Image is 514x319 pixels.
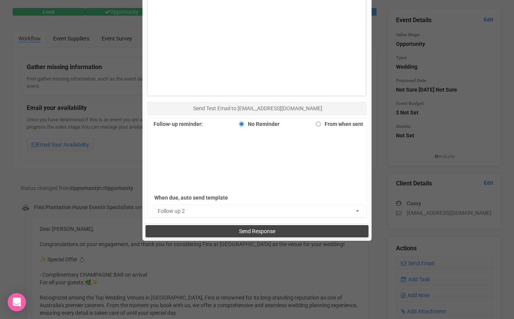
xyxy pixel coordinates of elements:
[154,192,261,203] label: When due, auto send template
[8,293,26,311] div: Open Intercom Messenger
[193,105,322,111] span: Send Test Email to [EMAIL_ADDRESS][DOMAIN_NAME]
[154,119,203,129] label: Follow-up reminder:
[235,119,280,129] label: No Reminder
[158,207,354,215] span: Follow up 2
[239,228,275,234] span: Send Response
[312,119,363,129] label: From when sent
